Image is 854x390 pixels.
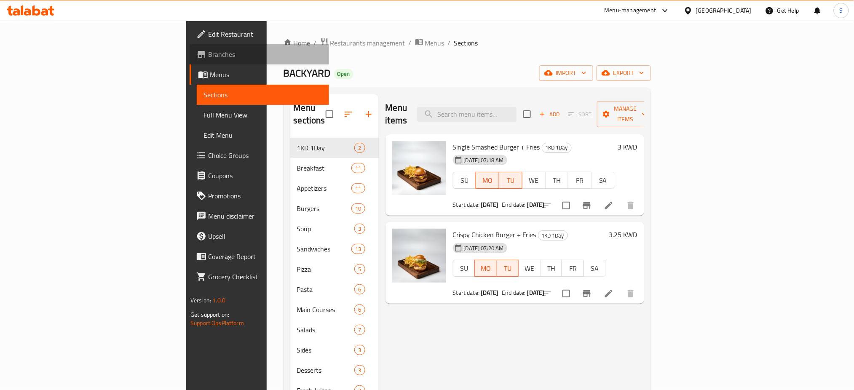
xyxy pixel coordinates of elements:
[290,239,379,259] div: Sandwiches13
[352,164,364,172] span: 11
[604,104,647,125] span: Manage items
[479,174,496,187] span: MO
[474,260,497,277] button: MO
[208,272,322,282] span: Grocery Checklist
[618,141,637,153] h6: 3 KWD
[542,143,571,152] span: 1KD 1Day
[448,38,451,48] li: /
[297,183,352,193] span: Appetizers
[542,143,572,153] div: 1KD 1Day
[562,260,584,277] button: FR
[354,365,365,375] div: items
[190,186,329,206] a: Promotions
[208,29,322,39] span: Edit Restaurant
[208,231,322,241] span: Upsell
[290,158,379,178] div: Breakfast11
[297,244,352,254] span: Sandwiches
[538,230,568,240] div: 1KD 1Day
[603,68,644,78] span: export
[355,306,364,314] span: 6
[453,141,540,153] span: Single Smashed Burger + Fries
[478,262,493,275] span: MO
[577,195,597,216] button: Branch-specific-item
[597,101,653,127] button: Manage items
[546,68,586,78] span: import
[290,340,379,360] div: Sides3
[572,174,588,187] span: FR
[453,287,480,298] span: Start date:
[545,172,569,189] button: TH
[354,224,365,234] div: items
[297,163,352,173] span: Breakfast
[197,85,329,105] a: Sections
[351,203,365,214] div: items
[354,284,365,294] div: items
[290,178,379,198] div: Appetizers11
[208,171,322,181] span: Coupons
[297,365,355,375] span: Desserts
[527,287,545,298] b: [DATE]
[460,156,507,164] span: [DATE] 07:18 AM
[197,125,329,145] a: Edit Menu
[568,172,592,189] button: FR
[605,5,656,16] div: Menu-management
[544,262,559,275] span: TH
[297,284,355,294] span: Pasta
[297,345,355,355] span: Sides
[290,259,379,279] div: Pizza5
[500,262,515,275] span: TU
[518,260,541,277] button: WE
[190,295,211,306] span: Version:
[604,288,614,299] a: Edit menu item
[338,104,359,124] span: Sort sections
[351,244,365,254] div: items
[297,143,355,153] span: 1KD 1Day
[290,138,379,158] div: 1KD 1Day2
[609,229,637,240] h6: 3.25 KWD
[334,70,353,77] span: Open
[284,37,651,48] nav: breadcrumb
[190,44,329,64] a: Branches
[355,144,364,152] span: 2
[481,287,498,298] b: [DATE]
[190,166,329,186] a: Coupons
[351,183,365,193] div: items
[190,226,329,246] a: Upsell
[499,172,522,189] button: TU
[584,260,606,277] button: SA
[190,267,329,287] a: Grocery Checklist
[621,283,641,304] button: delete
[587,262,602,275] span: SA
[595,174,611,187] span: SA
[203,110,322,120] span: Full Menu View
[526,174,542,187] span: WE
[290,299,379,320] div: Main Courses6
[212,295,225,306] span: 1.0.0
[321,105,338,123] span: Select all sections
[355,265,364,273] span: 5
[457,174,473,187] span: SU
[460,244,507,252] span: [DATE] 07:20 AM
[290,320,379,340] div: Salads7
[190,309,229,320] span: Get support on:
[352,205,364,213] span: 10
[355,326,364,334] span: 7
[208,49,322,59] span: Branches
[297,305,355,315] span: Main Courses
[290,279,379,299] div: Pasta6
[297,224,355,234] span: Soup
[354,143,365,153] div: items
[297,325,355,335] span: Salads
[355,346,364,354] span: 3
[563,108,597,121] span: Select section first
[417,107,517,122] input: search
[453,199,480,210] span: Start date:
[190,64,329,85] a: Menus
[386,102,407,127] h2: Menu items
[297,264,355,274] span: Pizza
[297,203,352,214] span: Burgers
